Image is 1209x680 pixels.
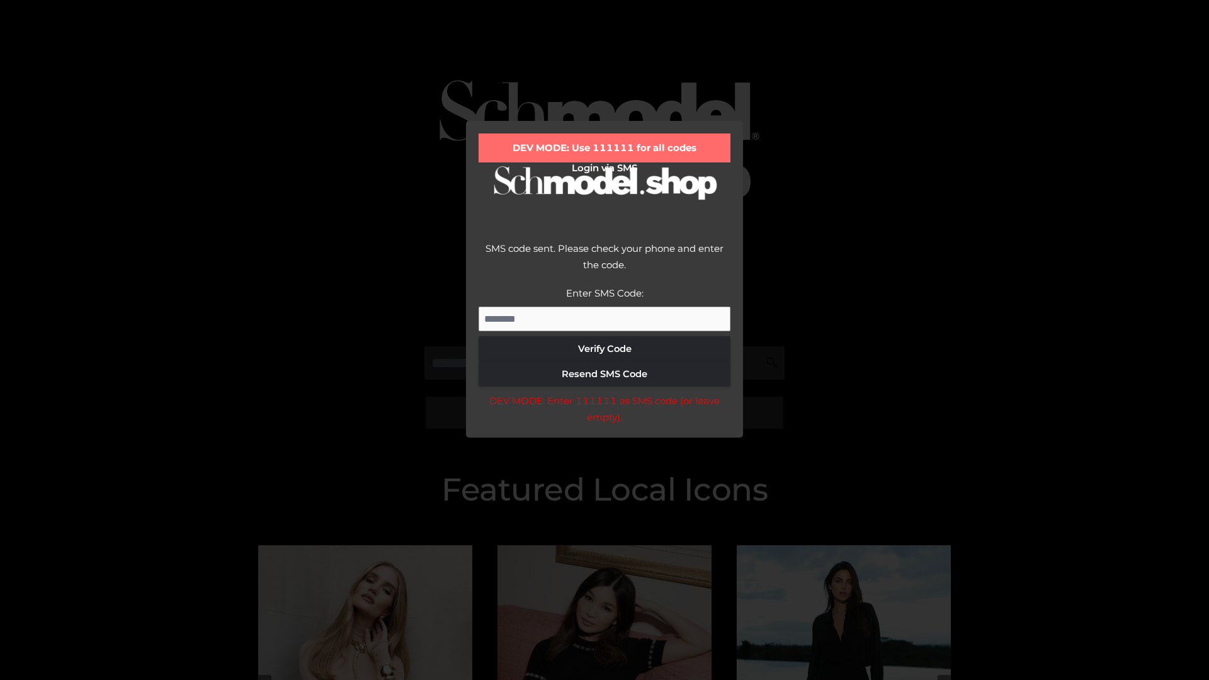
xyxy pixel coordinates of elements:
[566,287,644,299] label: Enter SMS Code:
[479,162,730,174] h2: Login via SMS
[479,393,730,425] div: DEV MODE: Enter 111111 as SMS code (or leave empty).
[479,133,730,162] div: DEV MODE: Use 111111 for all codes
[479,241,730,285] div: SMS code sent. Please check your phone and enter the code.
[479,361,730,387] button: Resend SMS Code
[479,336,730,361] button: Verify Code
